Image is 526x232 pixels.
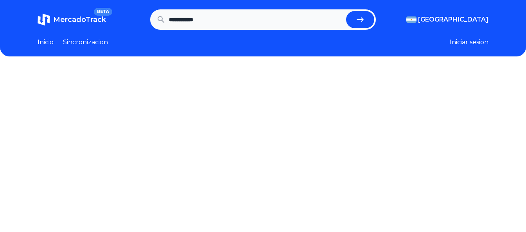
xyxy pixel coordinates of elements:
button: Iniciar sesion [450,38,488,47]
a: Inicio [38,38,54,47]
a: Sincronizacion [63,38,108,47]
img: Argentina [406,16,416,23]
span: [GEOGRAPHIC_DATA] [418,15,488,24]
img: MercadoTrack [38,13,50,26]
button: [GEOGRAPHIC_DATA] [406,15,488,24]
span: MercadoTrack [53,15,106,24]
a: MercadoTrackBETA [38,13,106,26]
span: BETA [94,8,112,16]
